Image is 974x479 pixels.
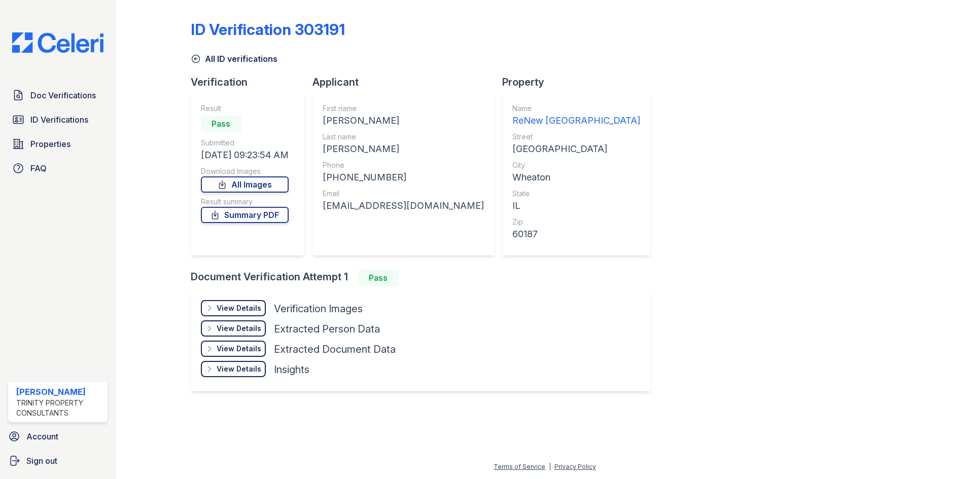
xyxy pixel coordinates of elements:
[16,398,103,418] div: Trinity Property Consultants
[323,160,484,170] div: Phone
[8,158,108,178] a: FAQ
[274,302,363,316] div: Verification Images
[191,270,658,286] div: Document Verification Attempt 1
[26,455,57,467] span: Sign out
[502,75,658,89] div: Property
[274,362,309,377] div: Insights
[323,189,484,199] div: Email
[8,109,108,130] a: ID Verifications
[26,430,58,443] span: Account
[312,75,502,89] div: Applicant
[191,20,345,39] div: ID Verification 303191
[512,189,640,199] div: State
[554,463,596,470] a: Privacy Policy
[201,207,289,223] a: Summary PDF
[512,103,640,114] div: Name
[4,32,112,53] img: CE_Logo_Blue-a8612792a0a2168367f1c8372b55b34899dd931a85d93a1a3d3e32e68fde9ad4.png
[16,386,103,398] div: [PERSON_NAME]
[8,134,108,154] a: Properties
[191,75,312,89] div: Verification
[323,103,484,114] div: First name
[30,114,88,126] span: ID Verifications
[4,426,112,447] a: Account
[512,160,640,170] div: City
[217,323,261,334] div: View Details
[201,176,289,193] a: All Images
[323,142,484,156] div: [PERSON_NAME]
[217,364,261,374] div: View Details
[512,199,640,213] div: IL
[323,132,484,142] div: Last name
[217,303,261,313] div: View Details
[30,162,47,174] span: FAQ
[4,451,112,471] a: Sign out
[358,270,399,286] div: Pass
[274,322,380,336] div: Extracted Person Data
[8,85,108,105] a: Doc Verifications
[217,344,261,354] div: View Details
[201,197,289,207] div: Result summary
[512,103,640,128] a: Name ReNew [GEOGRAPHIC_DATA]
[323,199,484,213] div: [EMAIL_ADDRESS][DOMAIN_NAME]
[274,342,396,356] div: Extracted Document Data
[512,142,640,156] div: [GEOGRAPHIC_DATA]
[323,170,484,185] div: [PHONE_NUMBER]
[201,103,289,114] div: Result
[201,166,289,176] div: Download Images
[201,148,289,162] div: [DATE] 09:23:54 AM
[512,170,640,185] div: Wheaton
[512,217,640,227] div: Zip
[512,114,640,128] div: ReNew [GEOGRAPHIC_DATA]
[549,463,551,470] div: |
[323,114,484,128] div: [PERSON_NAME]
[201,116,241,132] div: Pass
[494,463,545,470] a: Terms of Service
[512,227,640,241] div: 60187
[201,138,289,148] div: Submitted
[512,132,640,142] div: Street
[30,138,71,150] span: Properties
[191,53,277,65] a: All ID verifications
[30,89,96,101] span: Doc Verifications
